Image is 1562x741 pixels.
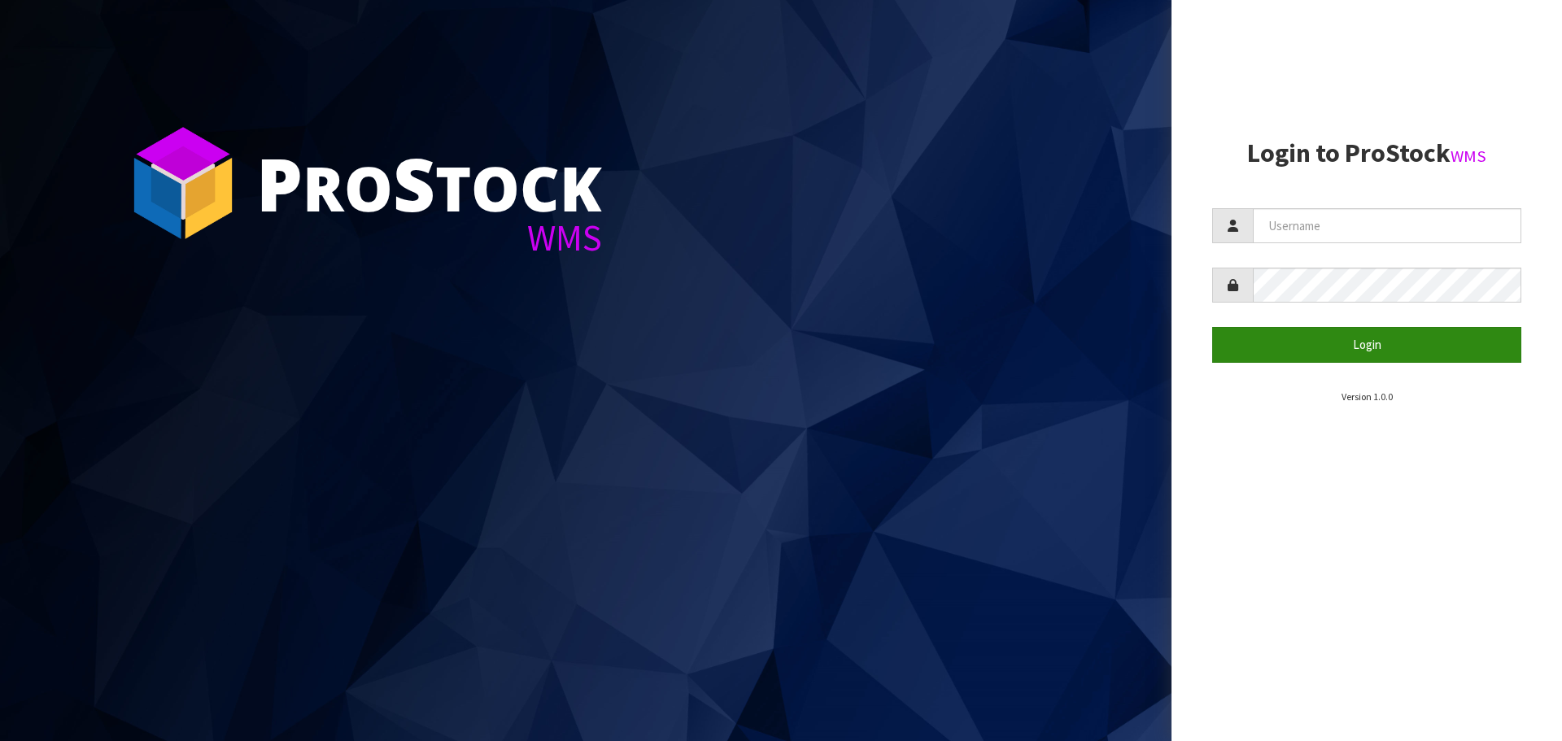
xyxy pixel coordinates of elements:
[1253,208,1521,243] input: Username
[393,133,435,233] span: S
[122,122,244,244] img: ProStock Cube
[256,133,303,233] span: P
[1451,146,1486,167] small: WMS
[256,220,602,256] div: WMS
[1342,390,1393,403] small: Version 1.0.0
[1212,327,1521,362] button: Login
[256,146,602,220] div: ro tock
[1212,139,1521,168] h2: Login to ProStock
